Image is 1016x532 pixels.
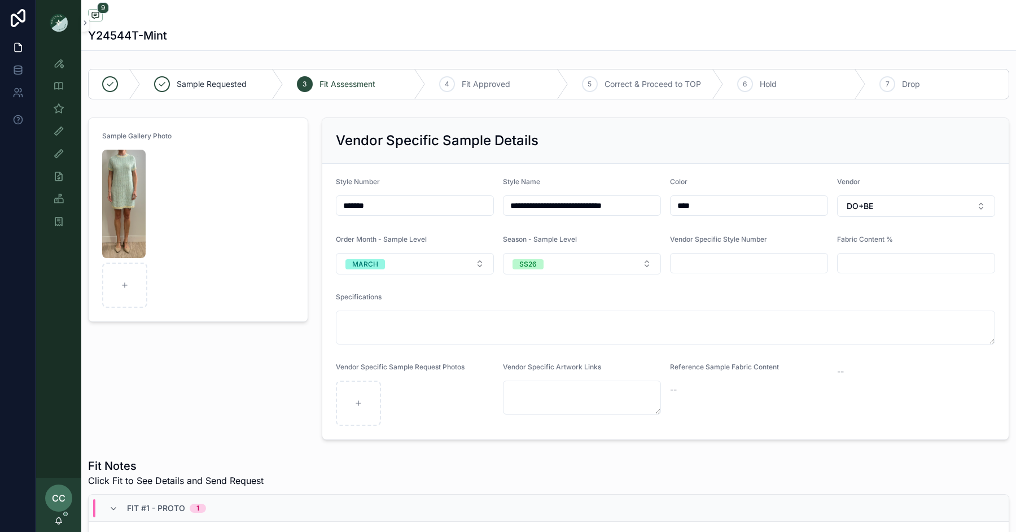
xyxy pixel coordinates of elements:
span: Season - Sample Level [503,235,577,243]
span: Vendor [837,177,860,186]
span: 9 [97,2,109,14]
span: Sample Gallery Photo [102,132,172,140]
span: Fit #1 - Proto [127,503,185,514]
button: Select Button [336,253,494,274]
span: Drop [902,79,920,90]
span: DO+BE [847,200,873,212]
button: Select Button [503,253,661,274]
span: Vendor Specific Sample Request Photos [336,363,465,371]
span: Sample Requested [177,79,247,90]
span: -- [837,366,844,377]
span: CC [52,491,65,505]
span: Click Fit to See Details and Send Request [88,474,264,487]
div: 1 [196,504,199,513]
button: Select Button [837,195,995,217]
span: Correct & Proceed to TOP [605,79,701,90]
span: Fit Approved [462,79,510,90]
div: SS26 [519,259,537,269]
span: Order Month - Sample Level [336,235,427,243]
span: Fabric Content % [837,235,893,243]
div: scrollable content [36,45,81,246]
span: 7 [886,80,890,89]
button: 9 [88,9,103,23]
span: Vendor Specific Style Number [670,235,767,243]
img: Screenshot-2025-09-23-at-10.00.28-AM.png [102,150,146,258]
span: 6 [743,80,747,89]
span: 3 [303,80,306,89]
span: Fit Assessment [319,79,375,90]
span: Style Number [336,177,380,186]
span: 5 [588,80,592,89]
span: Hold [760,79,777,90]
span: Vendor Specific Artwork Links [503,363,601,371]
span: Color [670,177,687,186]
h1: Y24544T-Mint [88,28,167,43]
img: App logo [50,14,68,32]
span: 4 [445,80,449,89]
span: Style Name [503,177,540,186]
div: MARCH [352,259,378,269]
span: -- [670,384,677,395]
span: Specifications [336,293,382,301]
span: Reference Sample Fabric Content [670,363,779,371]
h1: Fit Notes [88,458,264,474]
h2: Vendor Specific Sample Details [336,132,538,150]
